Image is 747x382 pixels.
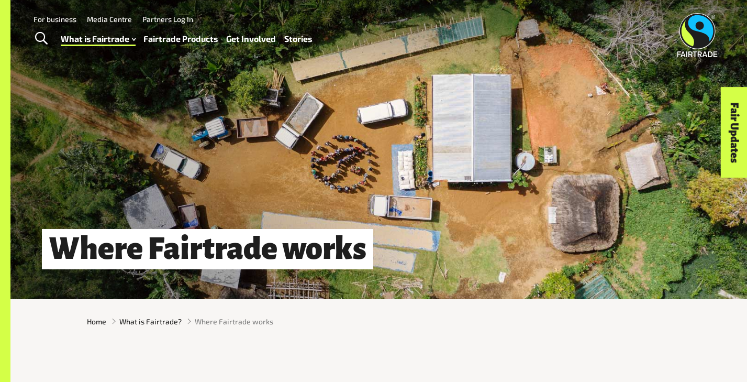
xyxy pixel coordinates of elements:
[87,15,132,24] a: Media Centre
[143,31,218,47] a: Fairtrade Products
[34,15,76,24] a: For business
[61,31,136,47] a: What is Fairtrade
[87,316,106,327] a: Home
[284,31,312,47] a: Stories
[28,26,54,52] a: Toggle Search
[677,13,718,57] img: Fairtrade Australia New Zealand logo
[195,316,273,327] span: Where Fairtrade works
[142,15,193,24] a: Partners Log In
[226,31,276,47] a: Get Involved
[42,229,373,269] h1: Where Fairtrade works
[119,316,182,327] a: What is Fairtrade?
